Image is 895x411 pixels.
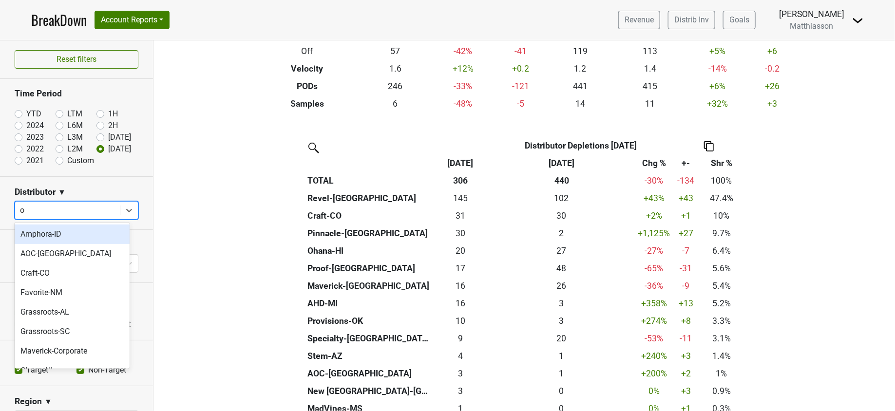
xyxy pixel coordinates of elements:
td: 100% [699,172,744,189]
td: -14 % [685,60,750,77]
div: 9 [435,332,486,345]
div: Grassroots-SC [15,322,130,341]
div: 1 [491,367,632,380]
div: [PERSON_NAME] [779,8,844,20]
div: 0 [491,385,632,397]
img: Copy to clipboard [704,141,714,151]
label: 1H [108,108,118,120]
th: Maverick-[GEOGRAPHIC_DATA] [305,277,432,295]
td: 5.4% [699,277,744,295]
span: ▼ [58,187,66,198]
th: 440 [489,172,635,189]
th: Specialty-[GEOGRAPHIC_DATA] [305,330,432,347]
td: 113 [615,42,685,60]
span: -134 [678,176,695,186]
td: 246 [361,77,430,95]
th: 48.417 [489,260,635,277]
th: 1.250 [489,347,635,365]
label: [DATE] [108,143,131,155]
th: &nbsp;: activate to sort column ascending [305,154,432,172]
td: 19.59 [432,242,488,260]
div: Maverick-Corporate [15,341,130,361]
th: Craft-CO [305,207,432,224]
div: -7 [676,244,697,257]
div: Amphora-ID [15,224,130,244]
button: Account Reports [95,11,170,29]
div: +3 [676,385,697,397]
div: +2 [676,367,697,380]
div: Grassroots-AL [15,302,130,322]
td: 6.4% [699,242,744,260]
a: BreakDown [31,10,87,30]
th: 306 [432,172,488,189]
label: 2023 [26,131,44,143]
td: +6 [750,42,795,60]
td: -42 % [430,42,495,60]
th: AHD-MI [305,295,432,312]
div: 31 [435,209,486,222]
td: 30.667 [432,207,488,224]
td: 4.25 [432,347,488,365]
th: Velocity [254,60,361,77]
th: Pinnacle-[GEOGRAPHIC_DATA] [305,224,432,242]
td: 1% [699,365,744,382]
div: 27 [491,244,632,257]
a: Distrib Inv [668,11,715,29]
th: Stem-AZ [305,347,432,365]
td: -5 [495,95,545,112]
td: -41 [495,42,545,60]
td: 415 [615,77,685,95]
div: +43 [676,192,697,205]
th: Samples [254,95,361,112]
div: 3 [435,367,486,380]
label: L3M [67,131,83,143]
th: Revel-[GEOGRAPHIC_DATA] [305,189,432,207]
span: Matthiasson [790,21,834,31]
th: 20.417 [489,330,635,347]
td: +274 % [635,312,673,330]
td: 145.249 [432,189,488,207]
label: Custom [67,155,94,167]
td: +200 % [635,365,673,382]
td: 0.9% [699,382,744,400]
label: LTM [67,108,82,120]
div: -11 [676,332,697,345]
th: AOC-[GEOGRAPHIC_DATA] [305,365,432,382]
div: 16 [435,297,486,310]
td: 9.7% [699,224,744,242]
th: 2.420 [489,224,635,242]
div: +27 [676,227,697,240]
td: +32 % [685,95,750,112]
td: +240 % [635,347,673,365]
td: 14 [545,95,615,112]
div: +13 [676,297,697,310]
th: PODs [254,77,361,95]
label: 2021 [26,155,44,167]
label: 2H [108,120,118,131]
label: Non-Target [88,364,126,376]
td: +1,125 % [635,224,673,242]
td: +5 % [685,42,750,60]
div: 17 [435,262,486,275]
span: -30% [645,176,663,186]
label: L6M [67,120,83,131]
td: 5.2% [699,295,744,312]
div: 1 [491,350,632,362]
div: 102 [491,192,632,205]
td: 17.083 [432,260,488,277]
td: -65 % [635,260,673,277]
th: Proof-[GEOGRAPHIC_DATA] [305,260,432,277]
td: +3 [750,95,795,112]
div: 30 [491,209,632,222]
a: Revenue [618,11,660,29]
h3: Time Period [15,89,138,99]
td: +26 [750,77,795,95]
td: -33 % [430,77,495,95]
td: 3.3% [699,312,744,330]
td: 16.499 [432,277,488,295]
div: Favorite-NM [15,283,130,302]
td: -0.2 [750,60,795,77]
img: filter [305,139,321,155]
td: 441 [545,77,615,95]
div: 48 [491,262,632,275]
